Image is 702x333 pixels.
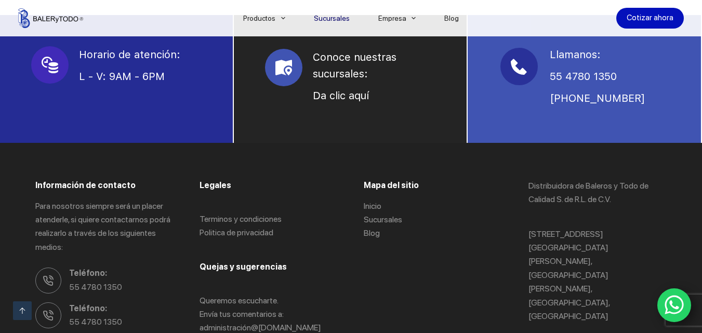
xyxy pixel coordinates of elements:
a: 55 4780 1350 [69,317,122,327]
p: Distribuidora de Baleros y Todo de Calidad S. de R.L. de C.V. [528,179,667,207]
span: 55 4780 1350 [550,70,617,83]
span: Llamanos: [550,48,601,61]
p: [STREET_ADDRESS] [GEOGRAPHIC_DATA][PERSON_NAME], [GEOGRAPHIC_DATA][PERSON_NAME], [GEOGRAPHIC_DATA... [528,228,667,324]
p: Para nosotros siempre será un placer atenderle, si quiere contactarnos podrá realizarlo a través ... [35,199,174,255]
a: Da clic aquí [313,89,369,102]
a: 55 4780 1350 [69,282,122,292]
img: Balerytodo [18,8,83,28]
span: L - V: 9AM - 6PM [79,70,165,83]
a: Terminos y condiciones [200,214,282,224]
span: Horario de atención: [79,48,180,61]
span: Conoce nuestras sucursales: [313,51,400,80]
span: Teléfono: [69,267,174,280]
a: Cotizar ahora [616,8,684,29]
h3: Mapa del sitio [364,179,502,192]
a: Blog [364,228,380,238]
a: WhatsApp [657,288,692,323]
span: Teléfono: [69,302,174,315]
a: Sucursales [364,215,402,224]
span: Quejas y sugerencias [200,262,287,272]
span: [PHONE_NUMBER] [550,92,645,104]
h3: Información de contacto [35,179,174,192]
a: Inicio [364,201,381,211]
a: Ir arriba [13,301,32,320]
a: Politica de privacidad [200,228,273,237]
span: Legales [200,180,231,190]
